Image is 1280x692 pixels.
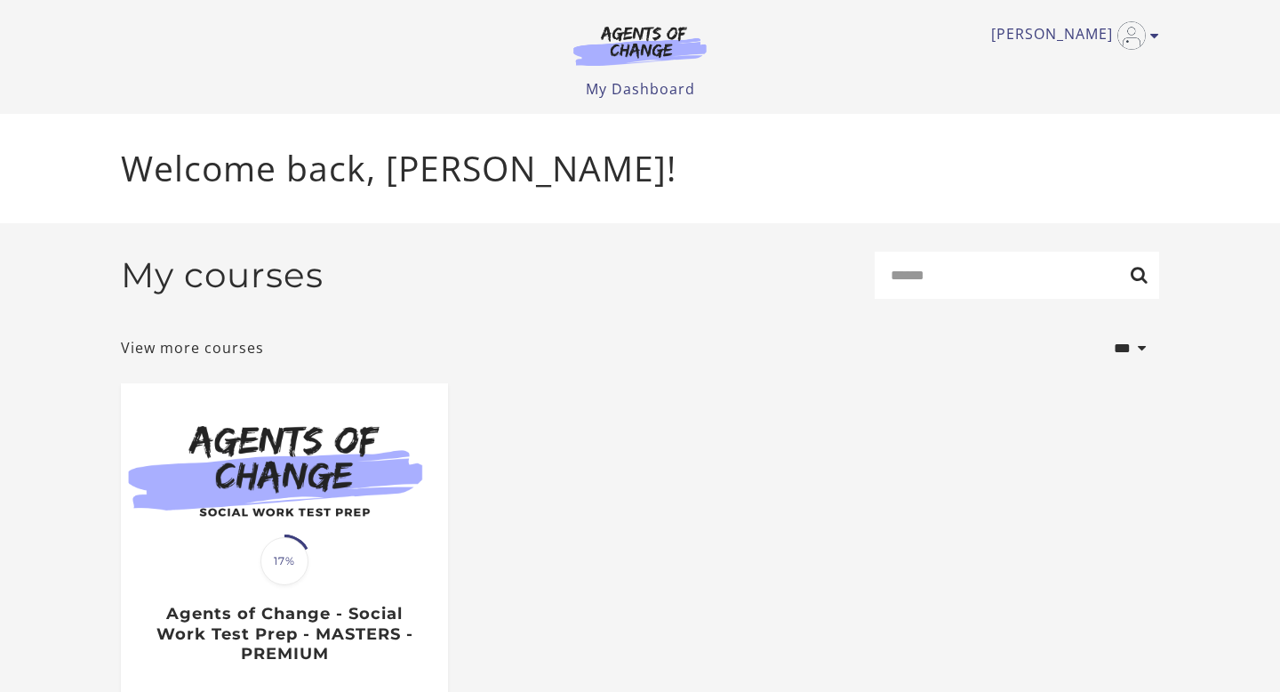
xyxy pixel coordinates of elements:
[121,254,324,296] h2: My courses
[140,604,428,664] h3: Agents of Change - Social Work Test Prep - MASTERS - PREMIUM
[260,537,308,585] span: 17%
[121,142,1159,195] p: Welcome back, [PERSON_NAME]!
[586,79,695,99] a: My Dashboard
[121,337,264,358] a: View more courses
[991,21,1150,50] a: Toggle menu
[555,25,725,66] img: Agents of Change Logo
